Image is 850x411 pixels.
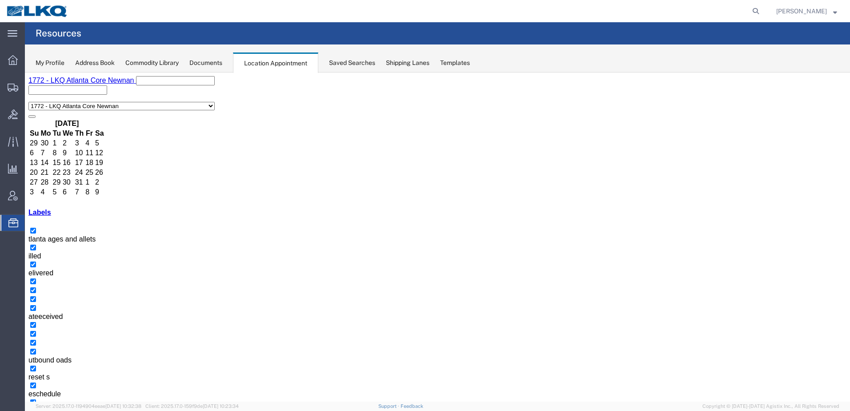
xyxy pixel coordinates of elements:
td: 23 [37,96,49,105]
td: 19 [70,86,80,95]
td: 5 [28,115,36,124]
td: 27 [4,105,14,114]
img: logo [6,4,68,18]
td: 18 [60,86,69,95]
span: Copyright © [DATE]-[DATE] Agistix Inc., All Rights Reserved [702,403,839,410]
span: reset s [4,301,25,308]
div: Saved Searches [329,58,375,68]
td: 9 [37,76,49,85]
iframe: FS Legacy Container [25,73,850,402]
div: Documents [189,58,222,68]
input: utbound oads [5,276,11,282]
a: Feedback [401,403,423,409]
span: Brian Schmidt [776,6,827,16]
span: [DATE] 10:32:38 [105,403,141,409]
td: 11 [60,76,69,85]
td: 29 [28,105,36,114]
td: 22 [28,96,36,105]
td: 9 [70,115,80,124]
td: 2 [70,105,80,114]
td: 16 [37,86,49,95]
span: tlanta ages and allets [4,163,71,170]
span: eschedule [4,318,36,325]
div: Address Book [75,58,115,68]
div: Templates [440,58,470,68]
input: illed [5,172,11,178]
span: illed [4,180,16,187]
td: 17 [50,86,60,95]
div: Location Appointment [233,52,318,73]
span: elivered [4,197,28,204]
td: 3 [4,115,14,124]
td: 25 [60,96,69,105]
td: 24 [50,96,60,105]
td: 30 [37,105,49,114]
span: [DATE] 10:23:34 [203,403,239,409]
td: 15 [28,86,36,95]
td: 12 [70,76,80,85]
div: Shipping Lanes [386,58,429,68]
td: 26 [70,96,80,105]
span: ateeceived [4,240,38,248]
button: [PERSON_NAME] [776,6,838,16]
td: 6 [37,115,49,124]
input: reset s [5,293,11,299]
div: My Profile [36,58,64,68]
h4: Resources [36,22,81,44]
input: tlanta ages and allets [5,155,11,161]
a: Labels [4,136,26,144]
span: Client: 2025.17.0-159f9de [145,403,239,409]
input: eschedule [5,310,11,316]
span: Server: 2025.17.0-1194904eeae [36,403,141,409]
td: 4 [15,115,26,124]
td: 14 [15,86,26,95]
td: 1 [60,105,69,114]
div: Commodity Library [125,58,179,68]
td: 8 [28,76,36,85]
a: Support [378,403,401,409]
td: 21 [15,96,26,105]
td: 8 [60,115,69,124]
td: 20 [4,96,14,105]
td: 13 [4,86,14,95]
span: utbound oads [4,284,47,291]
input: elivered [5,189,11,195]
td: 7 [50,115,60,124]
td: 31 [50,105,60,114]
input: ateeceived [5,233,11,238]
td: 10 [50,76,60,85]
td: 28 [15,105,26,114]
